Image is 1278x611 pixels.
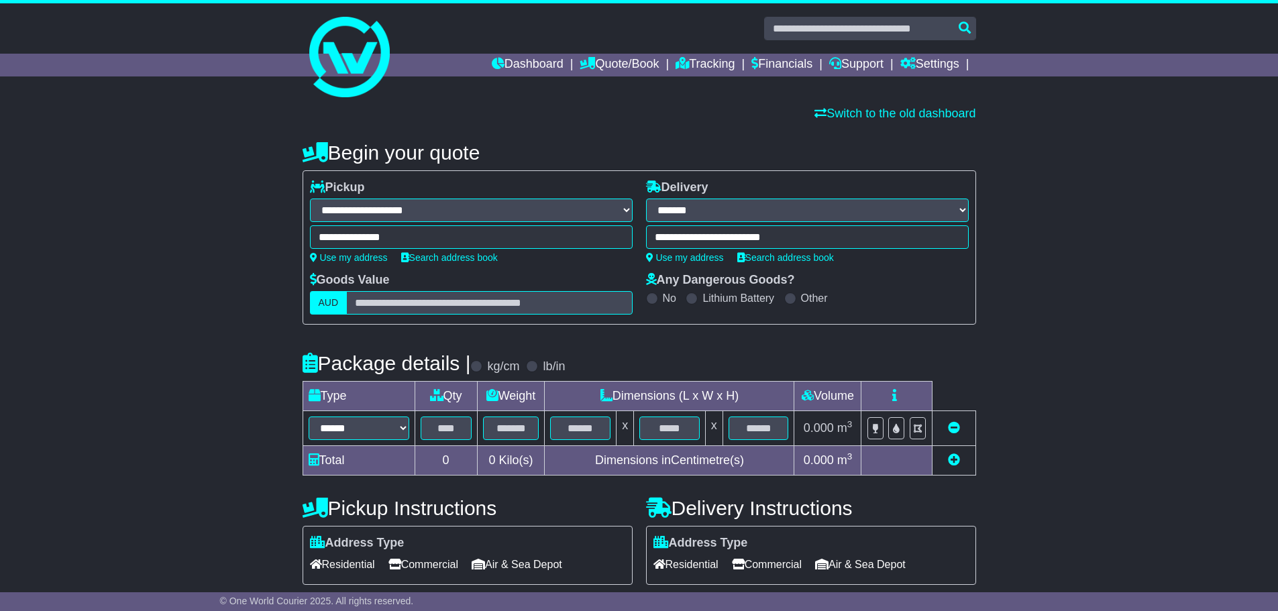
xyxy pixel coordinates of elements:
[829,54,884,76] a: Support
[303,446,415,476] td: Total
[702,292,774,304] label: Lithium Battery
[487,359,519,374] label: kg/cm
[303,382,415,411] td: Type
[814,107,975,120] a: Switch to the old dashboard
[545,446,794,476] td: Dimensions in Centimetre(s)
[847,451,853,461] sup: 3
[310,291,348,315] label: AUD
[663,292,676,304] label: No
[492,54,564,76] a: Dashboard
[837,421,853,435] span: m
[472,554,562,575] span: Air & Sea Depot
[646,180,708,195] label: Delivery
[310,536,405,551] label: Address Type
[801,292,828,304] label: Other
[488,453,495,467] span: 0
[804,453,834,467] span: 0.000
[948,453,960,467] a: Add new item
[676,54,735,76] a: Tracking
[653,554,718,575] span: Residential
[477,382,545,411] td: Weight
[303,142,976,164] h4: Begin your quote
[303,497,633,519] h4: Pickup Instructions
[310,273,390,288] label: Goods Value
[415,382,477,411] td: Qty
[804,421,834,435] span: 0.000
[705,411,723,446] td: x
[388,554,458,575] span: Commercial
[220,596,414,606] span: © One World Courier 2025. All rights reserved.
[580,54,659,76] a: Quote/Book
[310,554,375,575] span: Residential
[948,421,960,435] a: Remove this item
[415,446,477,476] td: 0
[310,180,365,195] label: Pickup
[751,54,812,76] a: Financials
[847,419,853,429] sup: 3
[737,252,834,263] a: Search address book
[646,497,976,519] h4: Delivery Instructions
[837,453,853,467] span: m
[310,252,388,263] a: Use my address
[477,446,545,476] td: Kilo(s)
[646,273,795,288] label: Any Dangerous Goods?
[617,411,634,446] td: x
[900,54,959,76] a: Settings
[303,352,471,374] h4: Package details |
[545,382,794,411] td: Dimensions (L x W x H)
[815,554,906,575] span: Air & Sea Depot
[653,536,748,551] label: Address Type
[732,554,802,575] span: Commercial
[543,359,565,374] label: lb/in
[794,382,861,411] td: Volume
[646,252,724,263] a: Use my address
[401,252,498,263] a: Search address book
